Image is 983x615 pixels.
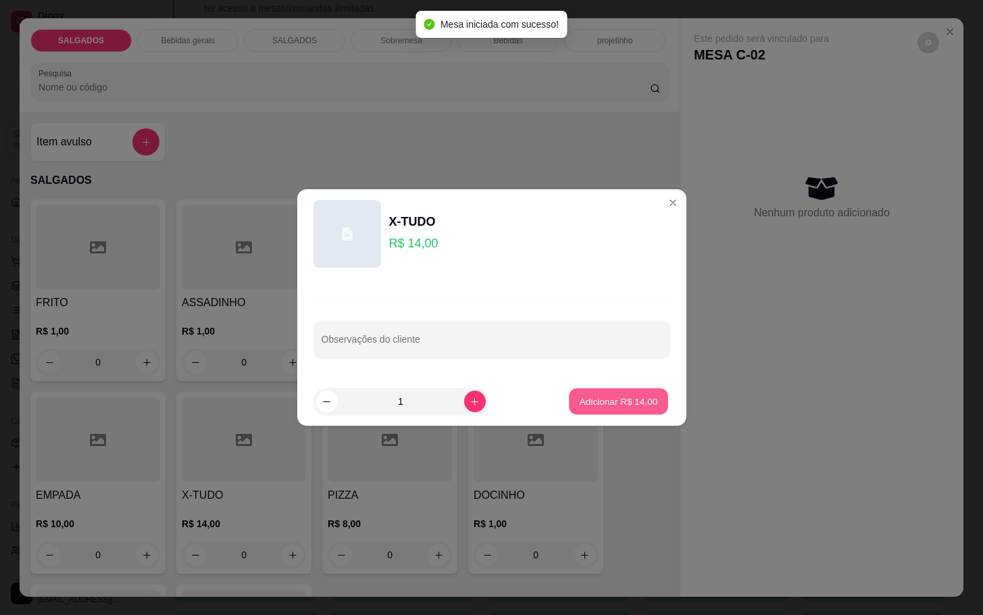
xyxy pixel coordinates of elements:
[322,338,662,351] input: Observações do cliente
[389,234,438,253] p: R$ 14,00
[440,19,559,30] span: Mesa iniciada com sucesso!
[570,389,669,415] button: Adicionar R$ 14,00
[662,192,684,214] button: Close
[580,395,658,408] p: Adicionar R$ 14,00
[464,391,486,412] button: increase-product-quantity
[316,391,338,412] button: decrease-product-quantity
[389,212,438,231] div: X-TUDO
[424,19,435,30] span: check-circle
